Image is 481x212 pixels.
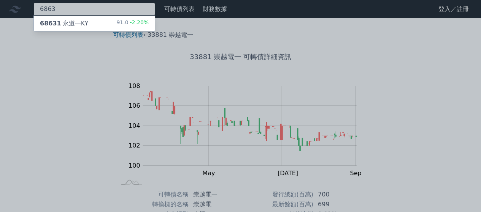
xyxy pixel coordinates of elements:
[34,16,155,31] a: 68631永道一KY 91.0-2.20%
[116,19,149,28] div: 91.0
[443,176,481,212] div: 聊天小工具
[128,19,149,25] span: -2.20%
[40,19,88,28] div: 永道一KY
[443,176,481,212] iframe: Chat Widget
[40,20,61,27] span: 68631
